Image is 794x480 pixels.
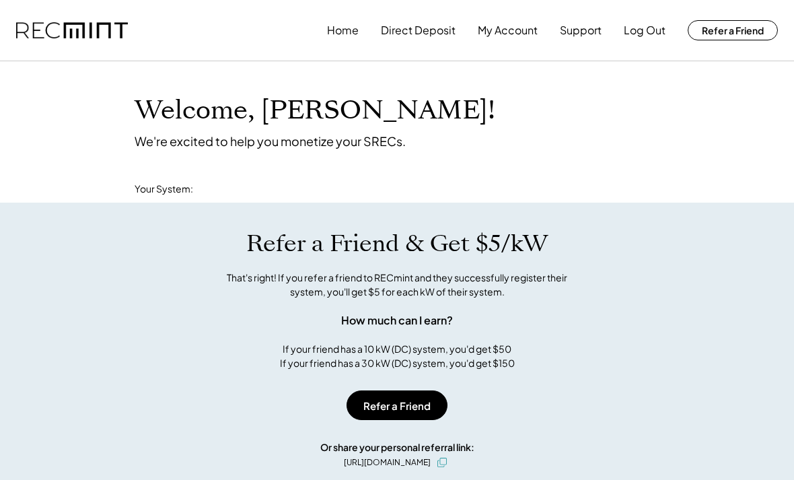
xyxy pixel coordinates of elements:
h1: Refer a Friend & Get $5/kW [246,230,548,258]
button: Support [560,17,602,44]
button: Refer a Friend [688,20,778,40]
div: Your System: [135,182,193,196]
button: My Account [478,17,538,44]
div: Or share your personal referral link: [320,440,474,454]
div: If your friend has a 10 kW (DC) system, you'd get $50 If your friend has a 30 kW (DC) system, you... [280,342,515,370]
img: recmint-logotype%403x.png [16,22,128,39]
div: [URL][DOMAIN_NAME] [344,456,431,469]
button: click to copy [434,454,450,471]
button: Refer a Friend [347,390,447,420]
button: Home [327,17,359,44]
div: That's right! If you refer a friend to RECmint and they successfully register their system, you'l... [212,271,582,299]
button: Direct Deposit [381,17,456,44]
div: We're excited to help you monetize your SRECs. [135,133,406,149]
button: Log Out [624,17,665,44]
div: How much can I earn? [341,312,453,329]
h1: Welcome, [PERSON_NAME]! [135,95,495,127]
